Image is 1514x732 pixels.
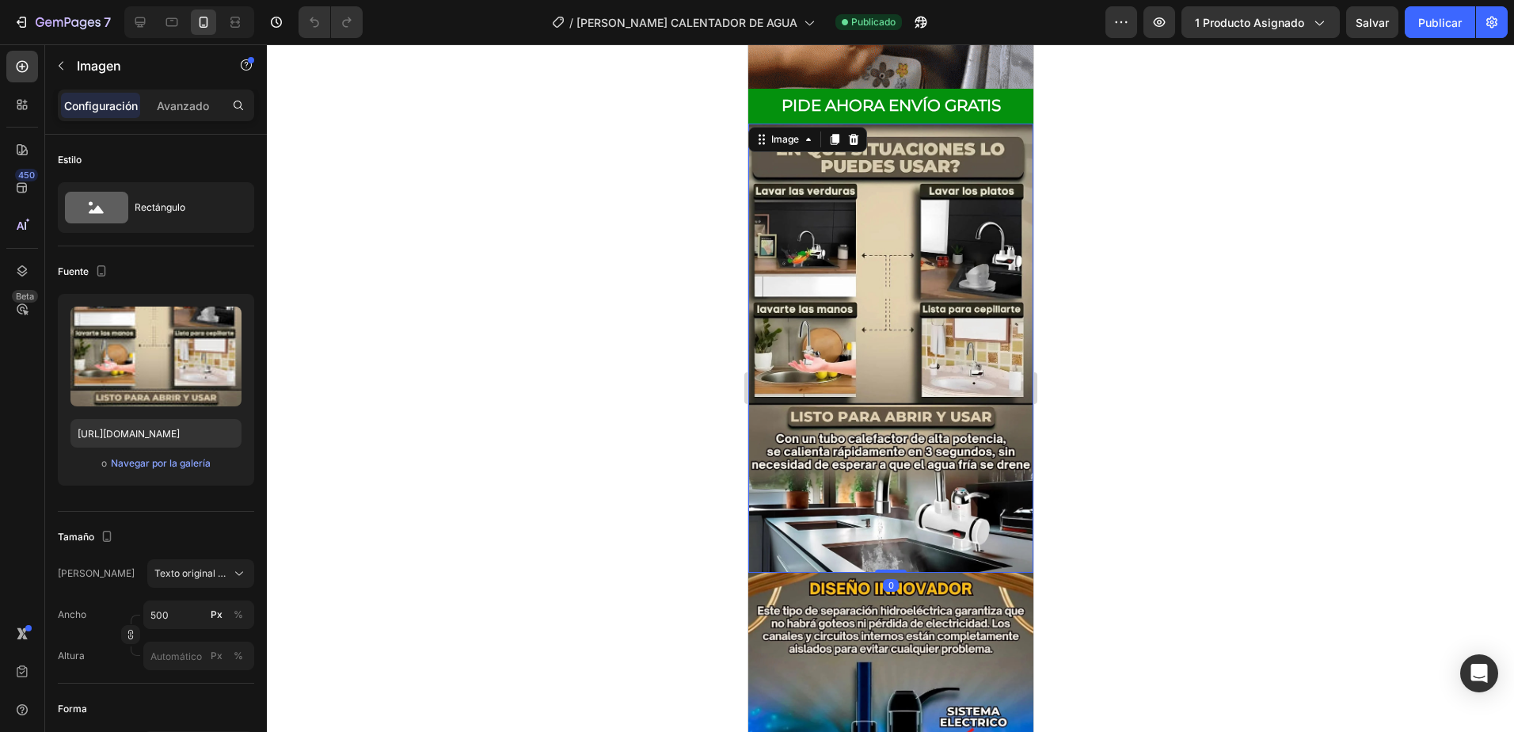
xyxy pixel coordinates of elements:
[1346,6,1398,38] button: Salvar
[299,6,363,38] div: Deshacer/Rehacer
[1356,16,1389,29] span: Salvar
[58,153,82,167] font: Estilo
[104,13,111,32] p: 7
[135,189,231,226] div: Rectángulo
[58,566,135,581] label: [PERSON_NAME]
[207,646,226,665] button: %
[143,642,254,670] input: Px%
[70,419,242,448] input: https://example.com/image.jpg
[157,97,209,114] p: Avanzado
[110,456,211,471] button: Navegar por la galería
[1405,6,1475,38] button: Publicar
[211,608,223,622] font: Px
[58,702,87,716] font: Forma
[58,649,85,663] label: Altura
[234,608,243,622] div: %
[58,608,86,622] label: Ancho
[58,530,94,544] font: Tamaño
[851,15,896,29] span: Publicado
[229,646,248,665] button: Px
[147,559,254,588] button: Texto original en
[207,605,226,624] button: %
[1195,14,1304,31] span: 1 producto asignado
[15,169,38,181] div: 450
[58,265,89,279] font: Fuente
[6,6,118,38] button: 7
[1460,654,1498,692] div: Abra Intercom Messenger
[211,649,223,663] font: Px
[143,600,254,629] input: Px%
[748,44,1033,732] iframe: Design area
[77,56,211,75] p: Image
[70,307,242,406] img: vista previa de la imagen
[12,290,38,303] div: Beta
[1181,6,1340,38] button: 1 producto asignado
[234,649,243,663] div: %
[101,454,107,473] span: o
[576,14,797,31] span: [PERSON_NAME] CALENTADOR DE AGUA
[229,605,248,624] button: Px
[64,97,138,114] p: Configuración
[1418,14,1462,31] font: Publicar
[111,456,211,471] font: Navegar por la galería
[154,566,228,581] span: Texto original en
[569,14,573,31] span: /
